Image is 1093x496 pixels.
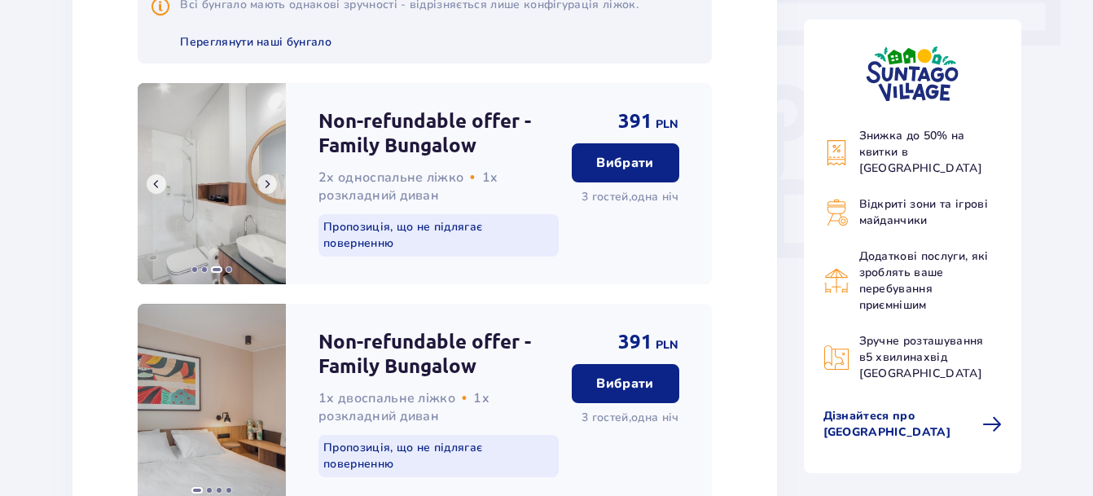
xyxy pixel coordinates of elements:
span: • [470,169,475,184]
p: Non-refundable offer - Family Bungalow [318,330,559,379]
img: Suntago Village [866,46,959,102]
span: Відкриті зони та ігрові майданчики [859,196,988,228]
span: 5 хвилинах [866,349,930,365]
a: Дізнайтеся про [GEOGRAPHIC_DATA] [823,408,1003,441]
span: 391 [618,109,652,134]
span: PLN [656,116,679,133]
span: PLN [656,337,679,353]
p: Вибрати [596,154,653,172]
span: Переглянути наші бунгало [180,34,331,50]
span: 1x двоспальне ліжко [318,389,455,407]
button: Вибрати [572,364,679,403]
span: 391 [618,330,652,354]
p: Non-refundable offer - Family Bungalow [318,109,559,158]
img: Grill Icon [823,200,849,226]
img: Map Icon [823,345,849,371]
img: Discount Icon [823,139,849,166]
img: Restaurant Icon [823,268,849,294]
p: Пропозиція, що не підлягає поверненню [318,214,559,257]
span: Додаткові послуги, які зроблять ваше перебування приємнішим [859,248,989,313]
p: Вибрати [596,375,653,393]
a: Переглянути наші бунгало [180,33,331,50]
button: Вибрати [572,143,679,182]
span: Зручне розташування в від [GEOGRAPHIC_DATA] [859,333,984,381]
span: • [462,390,467,405]
span: Дізнайтеся про [GEOGRAPHIC_DATA] [823,408,973,441]
span: 1x розкладний диван [318,389,489,425]
span: 1x розкладний диван [318,169,498,204]
span: Знижка до 50% на квитки в [GEOGRAPHIC_DATA] [859,128,982,176]
p: Пропозиція, що не підлягає поверненню [318,435,559,477]
p: 3 гостей , одна ніч [582,410,678,426]
span: 2x односпальне ліжко [318,169,463,187]
p: 3 гостей , одна ніч [582,189,678,205]
img: Non-refundable offer - Family Bungalow [138,83,286,284]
